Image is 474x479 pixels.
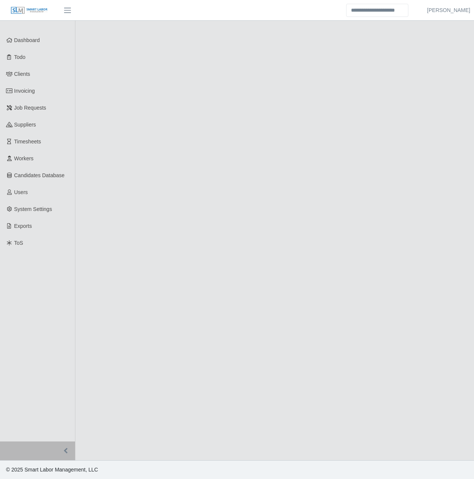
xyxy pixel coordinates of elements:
[14,88,35,94] span: Invoicing
[14,122,36,128] span: Suppliers
[14,54,25,60] span: Todo
[14,155,34,161] span: Workers
[14,189,28,195] span: Users
[6,467,98,473] span: © 2025 Smart Labor Management, LLC
[14,206,52,212] span: System Settings
[14,139,41,145] span: Timesheets
[14,71,30,77] span: Clients
[346,4,408,17] input: Search
[427,6,470,14] a: [PERSON_NAME]
[14,172,65,178] span: Candidates Database
[14,240,23,246] span: ToS
[14,37,40,43] span: Dashboard
[14,223,32,229] span: Exports
[14,105,46,111] span: Job Requests
[10,6,48,15] img: SLM Logo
